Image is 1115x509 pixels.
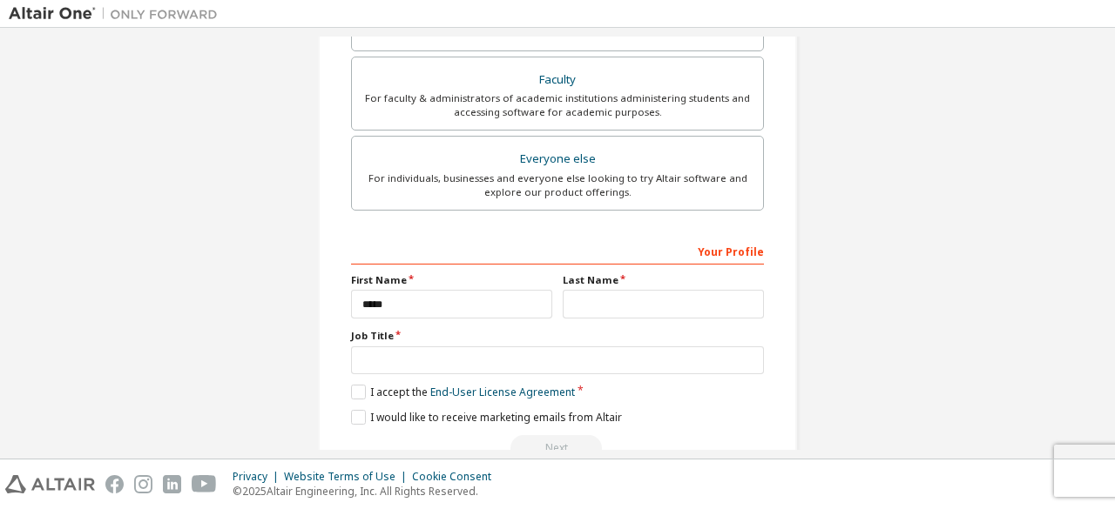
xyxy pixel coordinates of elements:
label: I would like to receive marketing emails from Altair [351,410,622,425]
label: Last Name [563,273,764,287]
div: Website Terms of Use [284,470,412,484]
label: Job Title [351,329,764,343]
div: Read and acccept EULA to continue [351,435,764,461]
p: © 2025 Altair Engineering, Inc. All Rights Reserved. [233,484,502,499]
div: For individuals, businesses and everyone else looking to try Altair software and explore our prod... [362,171,753,199]
img: linkedin.svg [163,475,181,493]
div: For faculty & administrators of academic institutions administering students and accessing softwa... [362,91,753,119]
img: Altair One [9,5,226,23]
img: youtube.svg [192,475,217,493]
div: Faculty [362,68,753,92]
div: Everyone else [362,147,753,171]
div: Cookie Consent [412,470,502,484]
div: Your Profile [351,237,764,265]
a: End-User License Agreement [430,385,575,399]
img: altair_logo.svg [5,475,95,493]
img: facebook.svg [105,475,124,493]
label: First Name [351,273,552,287]
div: Privacy [233,470,284,484]
label: I accept the [351,385,575,399]
img: instagram.svg [134,475,152,493]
